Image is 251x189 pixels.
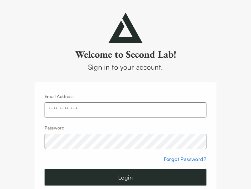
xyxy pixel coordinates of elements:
[164,156,206,162] a: Forgot Password?
[45,125,64,130] label: Password
[45,169,206,186] button: Login
[35,62,216,72] div: Sign in to your account.
[35,48,216,60] h2: Welcome to Second Lab!
[109,13,142,43] img: secondlab-logo
[45,94,73,99] label: Email Address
